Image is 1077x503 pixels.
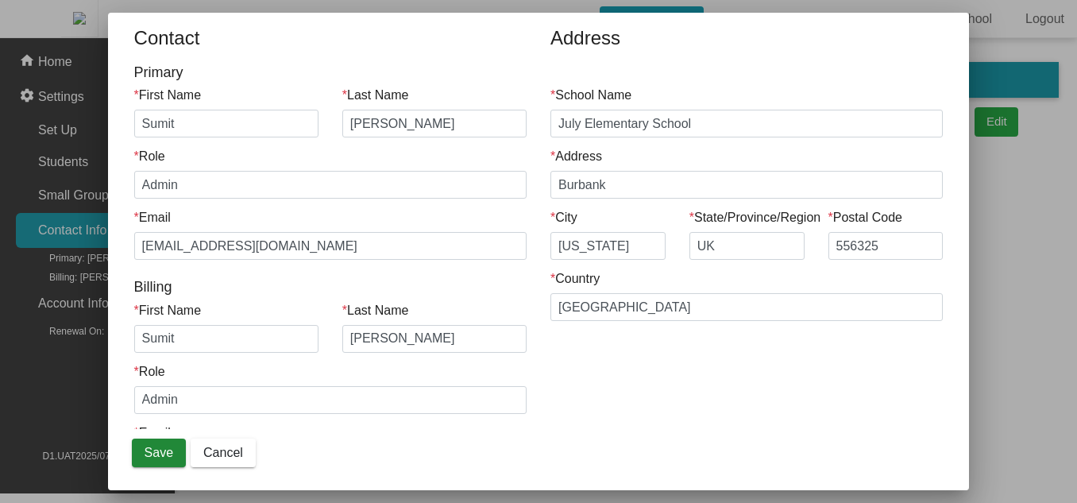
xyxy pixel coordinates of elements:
[550,110,943,137] input: Enter School Name
[828,232,944,260] input: Postal Code
[550,208,577,227] label: City
[134,208,171,227] label: Email
[134,27,527,50] h2: Contact
[689,232,805,260] input: State
[134,301,201,320] label: First Name
[134,86,201,105] label: First Name
[134,147,165,166] label: Role
[550,232,666,260] input: City
[134,279,527,296] h4: Billing
[342,325,527,353] input: Enter last name
[134,325,318,353] input: Enter first name
[191,439,256,467] button: Cancel
[550,86,631,105] label: School Name
[134,362,165,381] label: Role
[342,301,409,320] label: Last Name
[828,208,902,227] label: Postal Code
[134,424,171,443] label: Email
[203,446,243,459] span: Cancel
[550,171,943,199] input: Address
[134,386,527,414] input: Enter Role
[134,171,527,199] input: Enter Role
[145,446,173,459] span: Save
[342,110,527,137] input: Enter last name
[132,439,186,467] button: Save
[550,269,600,288] label: Country
[134,64,527,82] h4: Primary
[134,232,527,260] input: Enter Email
[550,147,602,166] label: Address
[342,86,409,105] label: Last Name
[689,208,820,227] label: State/Province/Region
[550,27,943,50] h2: Address
[550,293,943,321] input: Enter Country
[134,110,318,137] input: Enter first name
